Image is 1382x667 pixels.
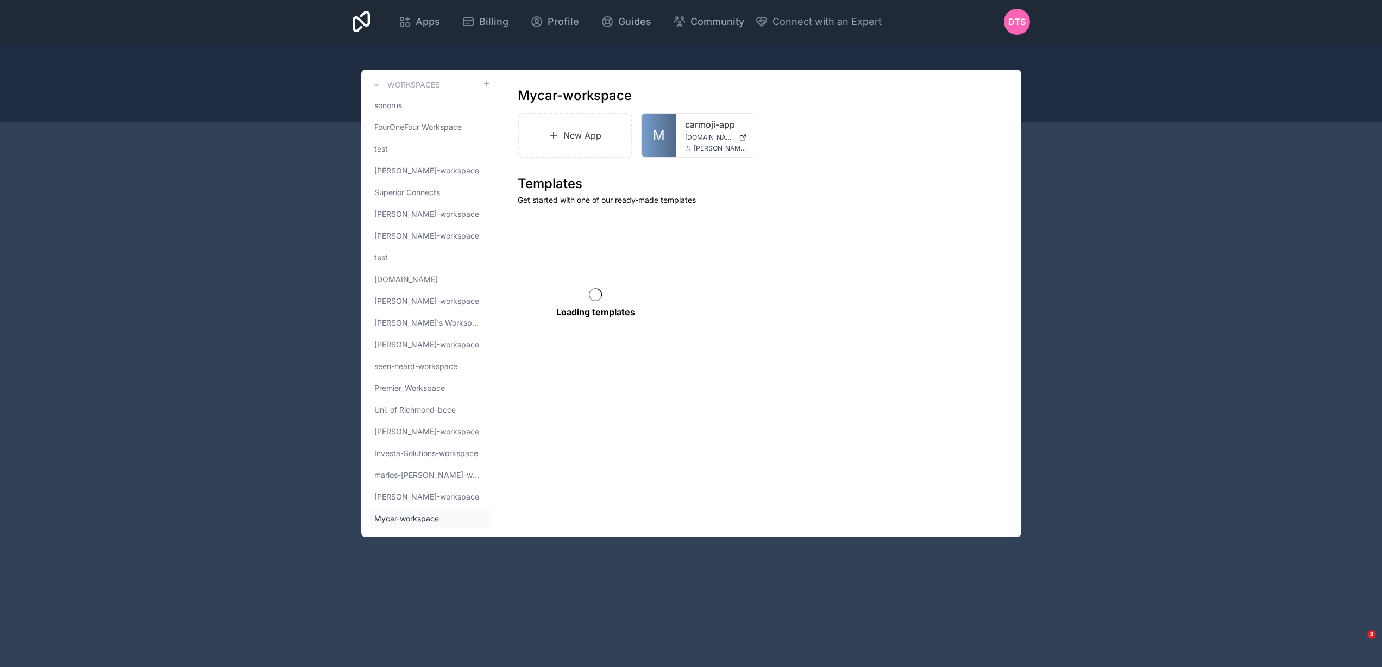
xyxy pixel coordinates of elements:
[374,339,479,350] span: [PERSON_NAME]-workspace
[548,14,579,29] span: Profile
[518,195,1004,205] p: Get started with one of our ready-made templates
[618,14,651,29] span: Guides
[374,296,479,307] span: [PERSON_NAME]-workspace
[685,133,747,142] a: [DOMAIN_NAME]
[374,230,479,241] span: [PERSON_NAME]-workspace
[1345,630,1371,656] iframe: Intercom live chat
[453,10,517,34] a: Billing
[370,487,491,507] a: [PERSON_NAME]-workspace
[556,306,635,319] p: Loading templates
[518,113,633,158] a: New App
[370,313,491,333] a: [PERSON_NAME]'s Workspace
[387,79,440,90] h3: Workspaces
[642,114,676,157] a: M
[374,383,445,394] span: Premier_Workspace
[370,248,491,267] a: test
[374,426,479,437] span: [PERSON_NAME]-workspace
[479,14,508,29] span: Billing
[374,165,479,176] span: [PERSON_NAME]-workspace
[694,144,747,153] span: [PERSON_NAME][EMAIL_ADDRESS][DOMAIN_NAME]
[374,491,479,502] span: [PERSON_NAME]-workspace
[370,270,491,289] a: [DOMAIN_NAME]
[374,187,440,198] span: Superior Connects
[370,161,491,180] a: [PERSON_NAME]-workspace
[772,14,882,29] span: Connect with an Expert
[390,10,449,34] a: Apps
[374,122,462,133] span: FourOneFour Workspace
[370,422,491,441] a: [PERSON_NAME]-workspace
[374,100,402,111] span: sonorus
[685,118,747,131] a: carmoji-app
[370,400,491,420] a: Uni. of Richmond-bcce
[374,144,388,154] span: test
[374,404,456,415] span: Uni. of Richmond-bcce
[518,175,1004,192] h1: Templates
[1008,15,1026,28] span: DTS
[416,14,440,29] span: Apps
[755,14,882,29] button: Connect with an Expert
[370,78,440,91] a: Workspaces
[522,10,588,34] a: Profile
[374,361,457,372] span: seen-heard-workspace
[370,183,491,202] a: Superior Connects
[370,139,491,159] a: test
[664,10,753,34] a: Community
[374,317,482,328] span: [PERSON_NAME]'s Workspace
[370,117,491,137] a: FourOneFour Workspace
[374,252,388,263] span: test
[518,87,632,104] h1: Mycar-workspace
[370,96,491,115] a: sonorus
[374,448,478,459] span: Investa-Solutions-workspace
[374,513,439,524] span: Mycar-workspace
[374,470,482,481] span: marios-[PERSON_NAME]-workspace
[370,465,491,485] a: marios-[PERSON_NAME]-workspace
[1367,630,1376,639] span: 3
[690,14,744,29] span: Community
[374,209,479,220] span: [PERSON_NAME]-workspace
[653,127,665,144] span: M
[592,10,660,34] a: Guides
[370,335,491,354] a: [PERSON_NAME]-workspace
[370,357,491,376] a: seen-heard-workspace
[370,291,491,311] a: [PERSON_NAME]-workspace
[370,226,491,246] a: [PERSON_NAME]-workspace
[370,204,491,224] a: [PERSON_NAME]-workspace
[370,378,491,398] a: Premier_Workspace
[370,509,491,528] a: Mycar-workspace
[685,133,734,142] span: [DOMAIN_NAME]
[370,444,491,463] a: Investa-Solutions-workspace
[374,274,438,285] span: [DOMAIN_NAME]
